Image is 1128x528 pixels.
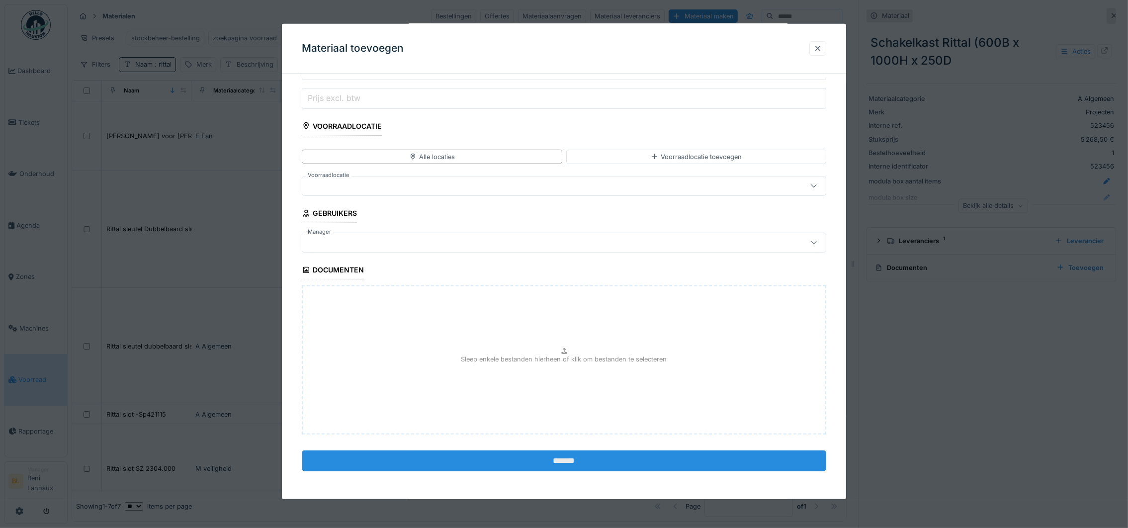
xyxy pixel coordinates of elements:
[302,42,404,55] h3: Materiaal toevoegen
[306,228,333,236] label: Manager
[306,92,362,104] label: Prijs excl. btw
[302,263,364,279] div: Documenten
[651,152,742,162] div: Voorraadlocatie toevoegen
[302,206,357,223] div: Gebruikers
[409,152,455,162] div: Alle locaties
[461,354,667,364] p: Sleep enkele bestanden hierheen of klik om bestanden te selecteren
[306,171,351,179] label: Voorraadlocatie
[306,63,377,75] label: Bestelhoeveelheid
[302,118,382,135] div: Voorraadlocatie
